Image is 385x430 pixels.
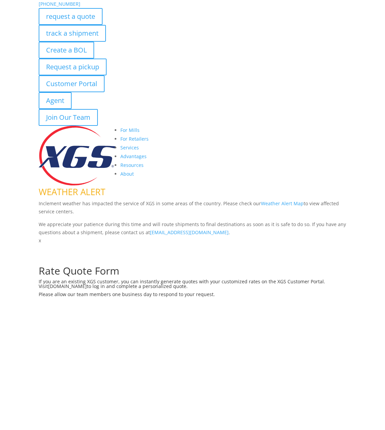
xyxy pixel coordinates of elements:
[261,200,304,207] a: Weather Alert Map
[39,220,347,237] p: We appreciate your patience during this time and will route shipments to final destinations as so...
[39,200,347,220] p: Inclement weather has impacted the service of XGS in some areas of the country. Please check our ...
[120,171,134,177] a: About
[39,92,72,109] a: Agent
[39,1,80,7] a: [PHONE_NUMBER]
[39,8,103,25] a: request a quote
[39,266,347,279] h1: Rate Quote Form
[120,136,149,142] a: For Retailers
[39,25,106,42] a: track a shipment
[39,109,98,126] a: Join Our Team
[120,162,144,168] a: Resources
[39,75,105,92] a: Customer Portal
[39,59,107,75] a: Request a pickup
[39,244,347,258] h1: Request a Quote
[39,258,347,266] p: Complete the form below for a customized quote based on your shipping needs.
[150,229,229,236] a: [EMAIL_ADDRESS][DOMAIN_NAME]
[39,278,325,289] span: If you are an existing XGS customer, you can instantly generate quotes with your customized rates...
[120,153,147,159] a: Advantages
[39,292,347,300] h6: Please allow our team members one business day to respond to your request.
[39,186,105,198] span: WEATHER ALERT
[120,127,140,133] a: For Mills
[39,237,347,245] p: x
[48,283,87,289] a: [DOMAIN_NAME]
[87,283,188,289] span: to log in and complete a personalized quote.
[39,42,94,59] a: Create a BOL
[120,144,139,151] a: Services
